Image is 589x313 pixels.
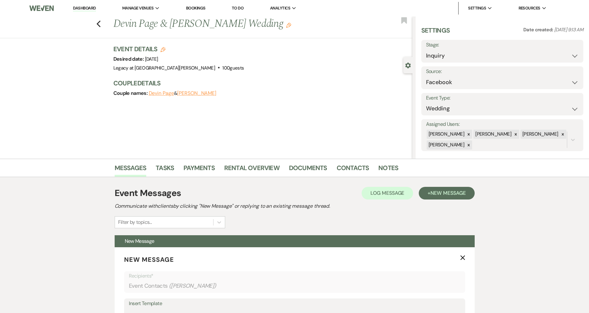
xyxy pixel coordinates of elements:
div: [PERSON_NAME] [427,140,466,150]
button: +New Message [419,187,474,199]
button: Edit [286,22,291,28]
span: [DATE] [145,56,158,62]
span: Analytics [270,5,290,11]
label: Source: [426,67,579,76]
h3: Couple Details [113,79,406,88]
a: Bookings [186,5,206,11]
span: Date created: [523,27,554,33]
a: Notes [378,163,398,177]
span: Log Message [370,190,404,196]
button: Log Message [362,187,413,199]
h3: Settings [421,26,450,40]
label: Event Type: [426,94,579,103]
label: Assigned Users: [426,120,579,129]
span: & [149,90,217,96]
a: To Do [232,5,243,11]
button: [PERSON_NAME] [177,91,216,96]
a: Payments [183,163,215,177]
span: Settings [468,5,486,11]
span: Manage Venues [122,5,153,11]
img: Weven Logo [29,2,53,15]
span: New Message [430,190,466,196]
button: Close lead details [405,62,411,68]
div: Event Contacts [129,280,460,292]
div: Filter by topics... [118,218,152,226]
span: Couple names: [113,90,149,96]
div: [PERSON_NAME] [427,130,466,139]
span: Resources [519,5,540,11]
div: [PERSON_NAME] [520,130,559,139]
h1: Event Messages [115,187,181,200]
button: Devin Page [149,91,174,96]
p: Recipients* [129,272,460,280]
span: New Message [124,255,174,264]
span: ( [PERSON_NAME] ) [169,282,216,290]
a: Tasks [156,163,174,177]
a: Documents [289,163,327,177]
a: Messages [115,163,147,177]
h2: Communicate with clients by clicking "New Message" or replying to an existing message thread. [115,202,475,210]
a: Rental Overview [224,163,279,177]
span: Desired date: [113,56,145,62]
div: [PERSON_NAME] [473,130,512,139]
span: New Message [125,238,154,244]
a: Contacts [337,163,369,177]
h3: Event Details [113,45,244,53]
span: [DATE] 9:13 AM [554,27,583,33]
label: Stage: [426,40,579,50]
span: Legacy at [GEOGRAPHIC_DATA][PERSON_NAME] [113,65,215,71]
h1: Devin Page & [PERSON_NAME] Wedding [113,16,350,32]
span: 100 guests [222,65,244,71]
div: Insert Template [129,299,460,308]
a: Dashboard [73,5,96,11]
